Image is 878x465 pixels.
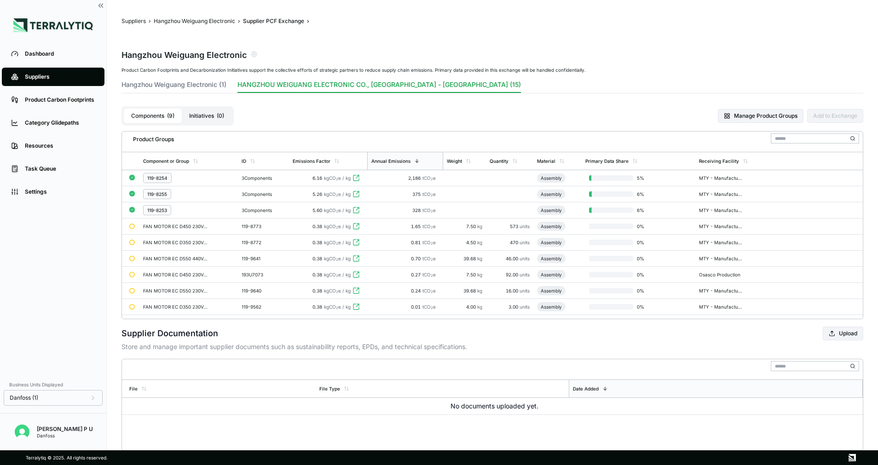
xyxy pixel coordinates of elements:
span: 5.26 [312,191,322,197]
div: MTY - Manufacturing Plant [699,256,743,261]
span: units [520,304,530,310]
div: 119-8772 [242,240,285,245]
span: kg [477,288,482,293]
div: MTY - Manufacturing Plant [699,288,743,293]
sub: 2 [336,306,338,310]
span: kgCO e / kg [324,191,351,197]
button: Suppliers [121,17,146,25]
span: 0.81 [411,240,422,245]
span: 0.01 [411,304,422,310]
div: MTY - Manufacturing Plant [699,207,743,213]
span: kg [477,256,482,261]
span: kgCO e / kg [324,207,351,213]
div: Product Carbon Footprints and Decarbonization Initiatives support the collective efforts of strat... [121,67,863,73]
span: 39.68 [463,256,477,261]
div: Emissions Factor [293,158,330,164]
span: tCO e [422,304,436,310]
button: Hangzhou Weiguang Electronic [154,17,235,25]
div: ID [242,158,246,164]
span: kg [477,304,482,310]
sub: 2 [431,225,433,230]
span: 0 % [633,240,663,245]
div: Assembly [541,240,562,245]
div: 119-8253 [147,207,167,213]
sub: 2 [431,258,433,262]
span: 4.00 [466,304,477,310]
div: Annual Emissions [371,158,410,164]
sub: 2 [431,290,433,294]
span: kgCO e / kg [324,288,351,293]
span: units [520,256,530,261]
span: 573 [510,224,520,229]
div: Primary Data Share [585,158,629,164]
span: units [520,240,530,245]
sub: 2 [431,241,433,246]
div: File [129,386,138,391]
sub: 2 [336,290,338,294]
div: 193U7073 [242,272,285,277]
span: tCO e [422,288,436,293]
button: HANGZHOU WEIGUANG ELECTRONIC CO., [GEOGRAPHIC_DATA] - [GEOGRAPHIC_DATA] (15) [237,80,521,93]
div: Date Added [573,386,599,391]
sub: 2 [431,274,433,278]
td: No documents uploaded yet. [122,398,863,415]
sub: 2 [431,306,433,310]
span: 46.00 [506,256,520,261]
span: units [520,288,530,293]
span: units [520,272,530,277]
div: Osasco Production [699,272,743,277]
span: 0.24 [411,288,422,293]
span: tCO e [422,175,436,181]
div: Category Glidepaths [25,119,95,126]
div: MTY - Manufacturing Plant [699,191,743,197]
h2: Supplier Documentation [121,327,218,340]
div: MTY - Manufacturing Plant [699,240,743,245]
span: 5 % [633,175,663,181]
div: Assembly [541,224,562,229]
button: Open user button [11,421,33,443]
div: FAN MOTOR EC D350 230V-1F-50/60HZ [143,240,209,245]
span: 16.00 [506,288,520,293]
span: 1.65 [411,224,422,229]
div: MTY - Manufacturing Plant [699,175,743,181]
span: 5.60 [312,207,322,213]
sub: 2 [336,177,338,181]
span: tCO e [422,191,436,197]
span: › [307,17,309,25]
div: FAN MOTOR EC D550 440V-3F-50/60HZ [143,256,209,261]
span: kgCO e / kg [324,224,351,229]
span: 0.38 [312,272,322,277]
sub: 2 [336,225,338,230]
span: kgCO e / kg [324,256,351,261]
span: kg [477,272,482,277]
sub: 2 [336,193,338,197]
span: 0 % [633,256,663,261]
button: Initiatives(0) [182,109,231,123]
div: FAN MOTOR EC D350 230V-1F-50/60HZ MOTOR [143,304,209,310]
span: 0 % [633,272,663,277]
span: 0.38 [312,256,322,261]
sub: 2 [336,209,338,213]
div: Assembly [541,304,562,310]
span: 4.50 [466,240,477,245]
img: Logo [13,18,93,32]
div: 119-9641 [242,256,285,261]
span: › [238,17,240,25]
div: 119-9562 [242,304,285,310]
span: 6.16 [312,175,322,181]
span: tCO e [422,224,436,229]
span: 0.38 [312,288,322,293]
span: 470 [510,240,520,245]
span: 6 % [633,191,663,197]
span: › [149,17,151,25]
span: units [520,224,530,229]
div: 119-8254 [147,175,168,181]
span: 375 [412,191,422,197]
div: Task Queue [25,165,95,172]
span: Danfoss (1) [10,394,38,402]
div: 3 Components [242,175,285,181]
button: Hangzhou Weiguang Electronic (1) [121,80,226,93]
div: [PERSON_NAME] P U [37,425,93,433]
span: kg [477,240,482,245]
div: Suppliers [25,73,95,80]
